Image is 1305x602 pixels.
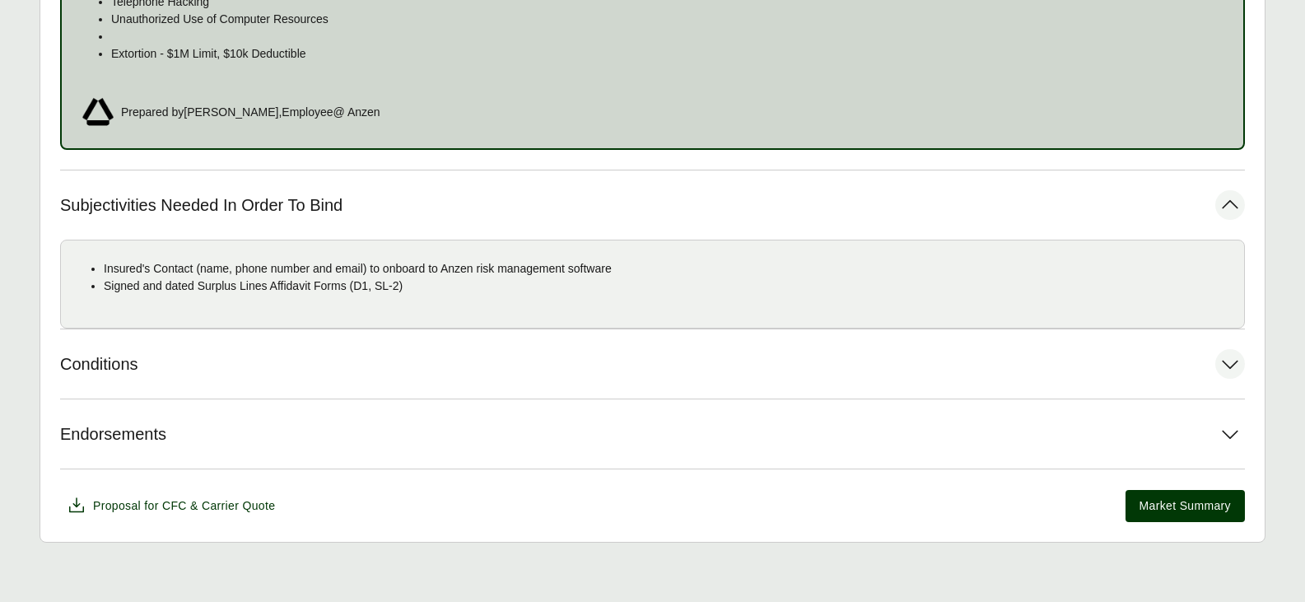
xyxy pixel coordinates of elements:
span: Endorsements [60,424,166,445]
span: Proposal for [93,497,275,515]
p: Signed and dated Surplus Lines Affidavit Forms (D1, SL-2) [104,278,1231,295]
button: Endorsements [60,399,1245,469]
p: Extortion - $1M Limit, $10k Deductible [111,45,1223,63]
span: & Carrier Quote [190,499,275,512]
button: Conditions [60,329,1245,399]
span: Prepared by [PERSON_NAME] , Employee @ Anzen [121,104,380,121]
p: Insured's Contact (name, phone number and email) to onboard to Anzen risk management software [104,260,1231,278]
button: Subjectivities Needed In Order To Bind [60,170,1245,240]
span: Market Summary [1140,497,1231,515]
button: Proposal for CFC & Carrier Quote [60,489,282,522]
span: CFC [162,499,187,512]
span: Subjectivities Needed In Order To Bind [60,195,343,216]
p: Unauthorized Use of Computer Resources [111,11,1223,28]
span: Conditions [60,354,138,375]
button: Market Summary [1126,490,1245,522]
